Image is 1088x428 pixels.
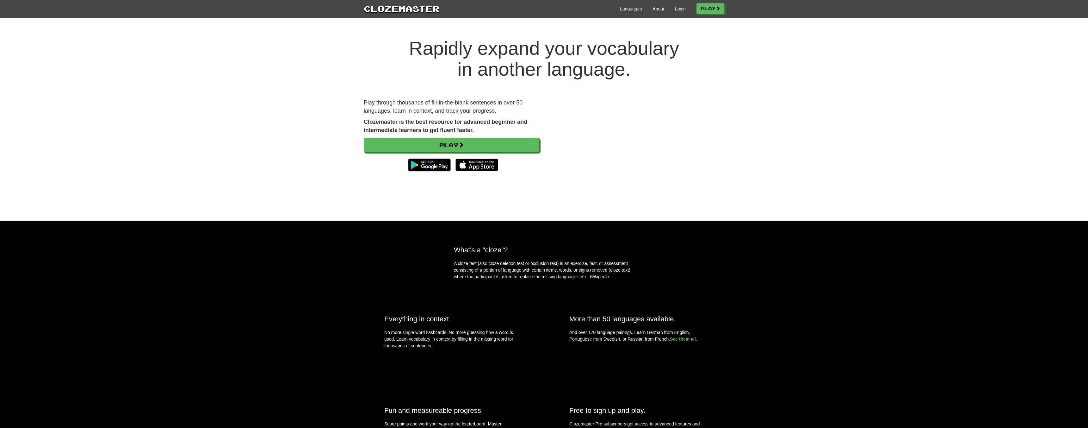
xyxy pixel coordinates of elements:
a: Login [675,6,686,12]
em: - Wikipedia [587,274,609,279]
a: See them all. [670,337,697,342]
h2: Free to sign up and play. [569,406,704,414]
p: A cloze test (also cloze deletion test or occlusion test) is an exercise, test, or assessment con... [454,260,634,280]
p: No more single word flashcards. No more guessing how a word is used. Learn vocabulary in context ... [384,329,518,352]
h2: More than 50 languages available. [569,315,704,323]
a: Languages [620,6,642,12]
p: And over 170 language pairings. Learn German from English, Portuguese from Swedish, or Russian fr... [569,329,704,343]
a: About [652,6,664,12]
h2: Everything in context. [384,315,518,323]
a: Play [696,3,724,14]
h2: What's a "cloze"? [454,246,634,254]
a: Play [364,138,539,152]
img: Get it on Google Play [405,155,454,174]
p: Play through thousands of fill-in-the-blank sentences in over 50 languages, learn in context, and... [364,99,539,115]
img: Download_on_the_App_Store_Badge_US-UK_135x40-25178aeef6eb6b83b96f5f2d004eda3bffbb37122de64afbaef7... [455,159,498,171]
a: Clozemaster [364,3,440,14]
h2: Fun and measureable progress. [384,406,518,414]
strong: Clozemaster is the best resource for advanced beginner and intermediate learners to get fluent fa... [364,119,527,133]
